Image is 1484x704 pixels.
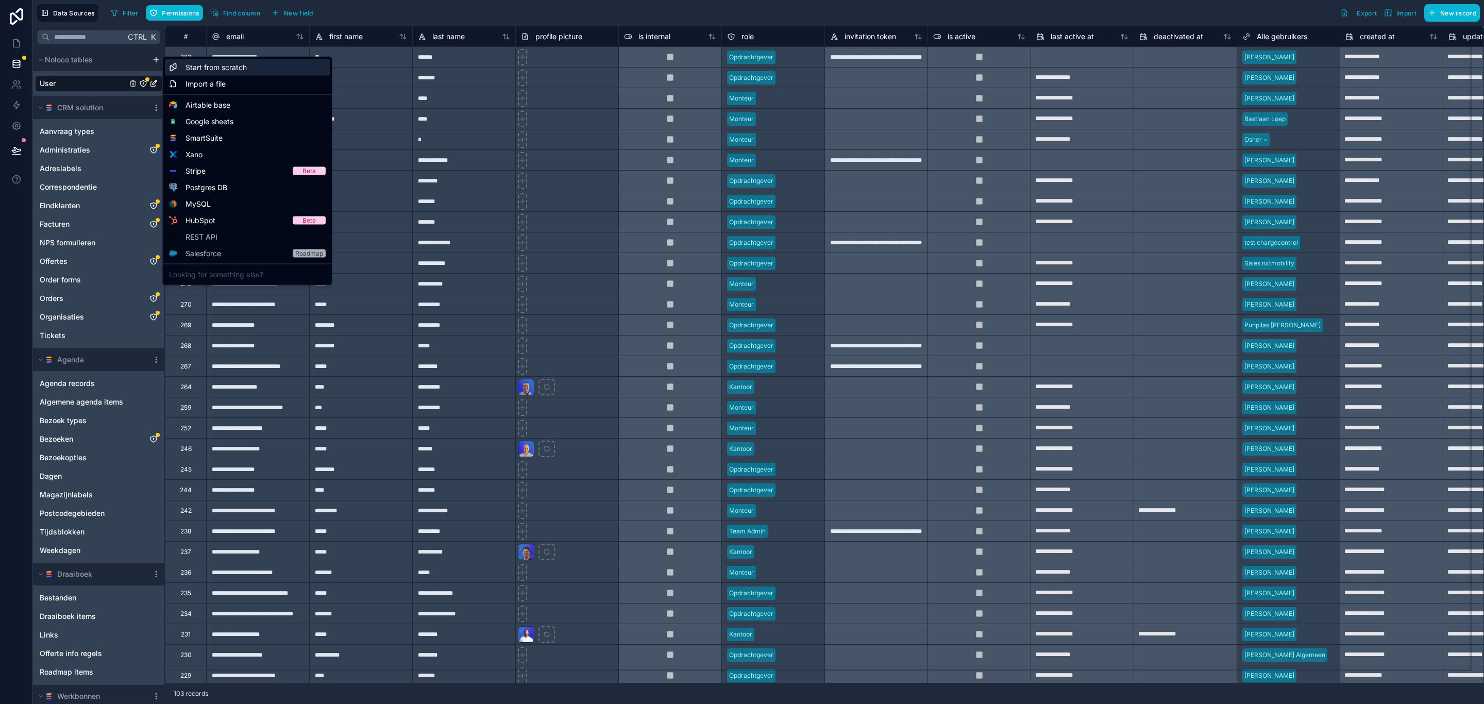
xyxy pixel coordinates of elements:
[185,149,203,160] span: Xano
[169,233,177,241] img: API icon
[185,215,215,226] span: HubSpot
[169,200,177,208] img: MySQL logo
[302,167,316,175] div: Beta
[302,216,316,225] div: Beta
[169,216,177,225] img: HubSpot logo
[185,116,233,127] span: Google sheets
[185,248,221,259] span: Salesforce
[185,79,226,89] span: Import a file
[185,199,211,209] span: MySQL
[185,232,217,242] span: REST API
[185,166,206,176] span: Stripe
[295,249,323,258] div: Roadmap
[169,167,177,175] img: Stripe logo
[169,101,177,109] img: Airtable logo
[169,119,177,124] img: Google sheets logo
[165,266,330,283] div: Looking for something else?
[185,133,223,143] span: SmartSuite
[169,183,177,192] img: Postgres logo
[185,182,227,193] span: Postgres DB
[185,62,247,73] span: Start from scratch
[169,134,177,142] img: SmartSuite
[169,150,177,159] img: Xano logo
[169,250,177,256] img: Salesforce
[185,100,230,110] span: Airtable base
